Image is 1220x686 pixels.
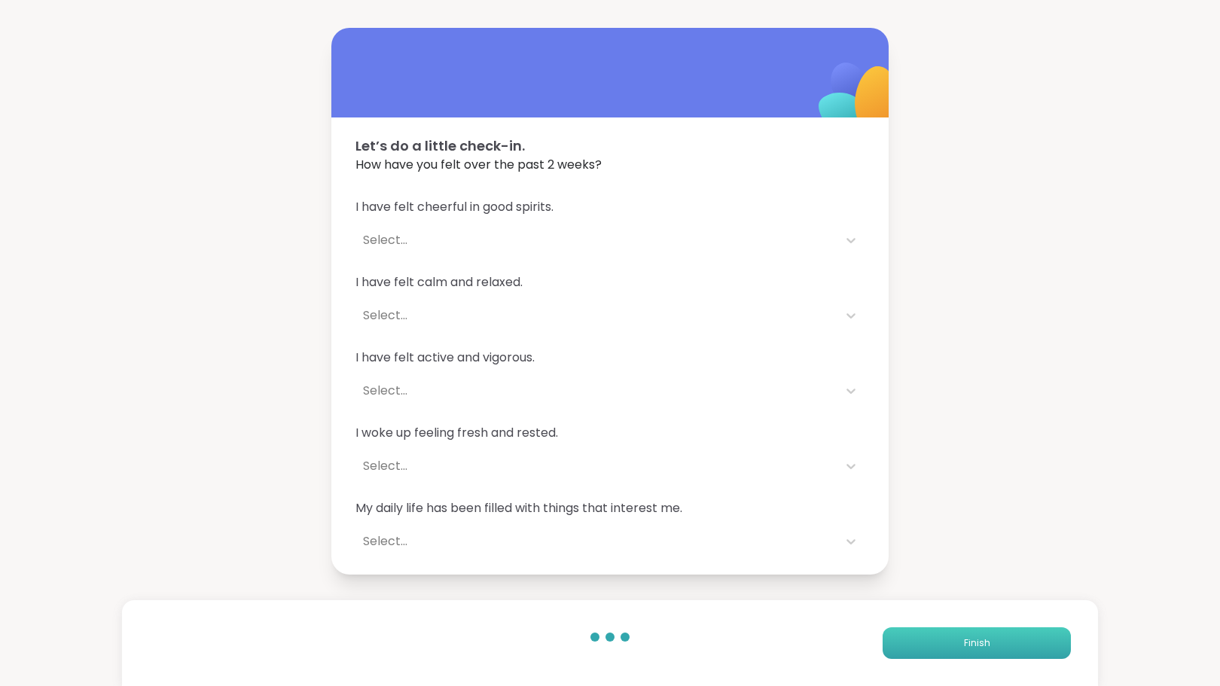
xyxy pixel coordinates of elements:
[363,231,830,249] div: Select...
[363,532,830,550] div: Select...
[964,636,990,650] span: Finish
[783,23,933,173] img: ShareWell Logomark
[363,457,830,475] div: Select...
[363,382,830,400] div: Select...
[355,156,865,174] span: How have you felt over the past 2 weeks?
[355,499,865,517] span: My daily life has been filled with things that interest me.
[355,198,865,216] span: I have felt cheerful in good spirits.
[355,273,865,291] span: I have felt calm and relaxed.
[883,627,1071,659] button: Finish
[355,424,865,442] span: I woke up feeling fresh and rested.
[355,349,865,367] span: I have felt active and vigorous.
[363,306,830,325] div: Select...
[355,136,865,156] span: Let’s do a little check-in.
